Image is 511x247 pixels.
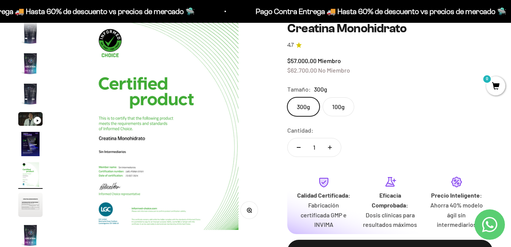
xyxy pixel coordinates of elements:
button: Ir al artículo 6 [18,132,43,158]
p: Dosis clínicas para resultados máximos [363,210,417,230]
button: Enviar [124,113,158,126]
label: Cantidad: [287,125,314,135]
a: 0 [486,82,505,91]
span: $57.000,00 [287,57,317,64]
p: Fabricación certificada GMP e INVIMA [296,200,351,230]
span: 300g [314,84,327,94]
button: Aumentar cantidad [319,138,341,157]
span: $62.700,00 [287,66,317,74]
div: La confirmación de la pureza de los ingredientes. [9,89,158,109]
img: Creatina Monohidrato [18,193,43,217]
legend: Tamaño: [287,84,311,94]
img: Creatina Monohidrato [18,132,43,156]
button: Ir al artículo 5 [18,112,43,128]
button: Ir al artículo 2 [18,21,43,47]
span: No Miembro [318,66,350,74]
button: Reducir cantidad [288,138,310,157]
img: Creatina Monohidrato [18,21,43,45]
strong: Precio Inteligente: [431,192,482,199]
span: Miembro [318,57,341,64]
h1: Creatina Monohidrato [287,22,493,35]
p: Ahorra 40% modelo ágil sin intermediarios [429,200,484,230]
button: Ir al artículo 8 [18,193,43,219]
img: Creatina Monohidrato [18,51,43,76]
p: ¿Qué te daría la seguridad final para añadir este producto a tu carrito? [9,12,158,30]
span: 4.7 [287,41,294,49]
span: Enviar [124,113,157,126]
button: Ir al artículo 7 [18,162,43,189]
div: Más detalles sobre la fecha exacta de entrega. [9,59,158,72]
div: Un aval de expertos o estudios clínicos en la página. [9,36,158,57]
p: Pago Contra Entrega 🚚 Hasta 60% de descuento vs precios de mercado 🛸 [250,5,501,17]
a: 4.74.7 de 5.0 estrellas [287,41,493,49]
img: Creatina Monohidrato [61,22,269,230]
img: Creatina Monohidrato [18,162,43,187]
div: Un mensaje de garantía de satisfacción visible. [9,74,158,87]
strong: Eficacia Comprobada: [372,192,408,209]
img: Creatina Monohidrato [18,82,43,106]
button: Ir al artículo 4 [18,82,43,108]
button: Ir al artículo 3 [18,51,43,78]
strong: Calidad Certificada: [297,192,350,199]
mark: 0 [482,74,492,84]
